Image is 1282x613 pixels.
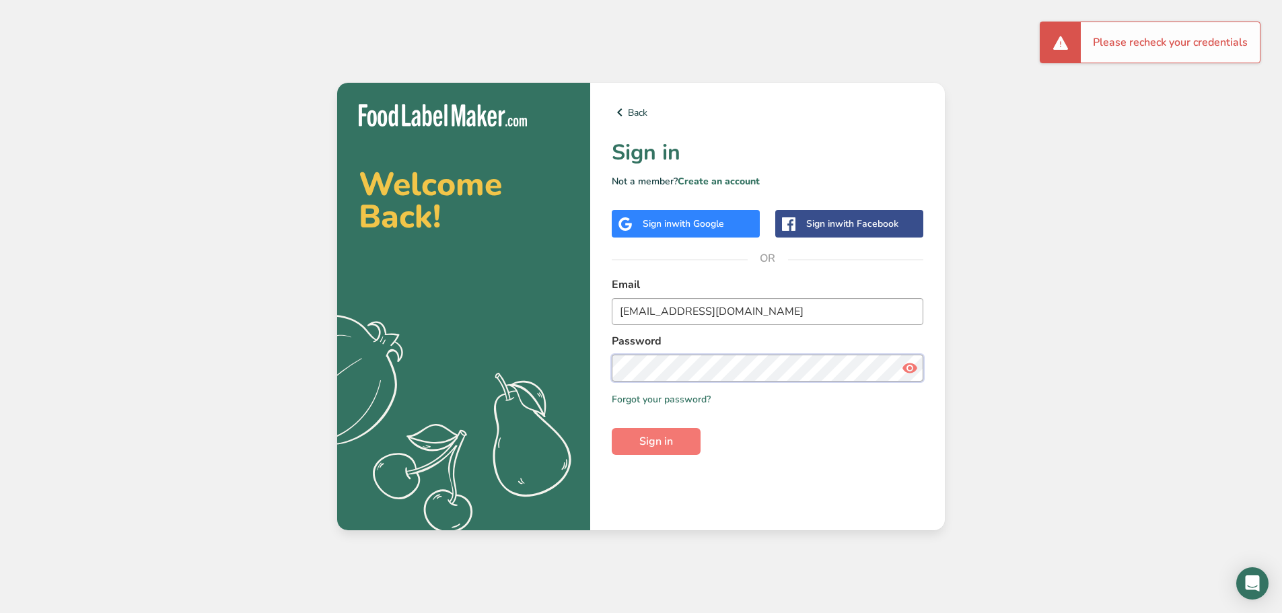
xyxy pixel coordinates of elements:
div: Open Intercom Messenger [1236,567,1269,600]
label: Password [612,333,923,349]
h1: Sign in [612,137,923,169]
div: Sign in [806,217,898,231]
a: Create an account [678,175,760,188]
h2: Welcome Back! [359,168,569,233]
button: Sign in [612,428,701,455]
span: OR [748,238,788,279]
img: Food Label Maker [359,104,527,127]
label: Email [612,277,923,293]
div: Please recheck your credentials [1081,22,1260,63]
p: Not a member? [612,174,923,188]
a: Back [612,104,923,120]
div: Sign in [643,217,724,231]
input: Enter Your Email [612,298,923,325]
span: with Facebook [835,217,898,230]
a: Forgot your password? [612,392,711,406]
span: Sign in [639,433,673,449]
span: with Google [672,217,724,230]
